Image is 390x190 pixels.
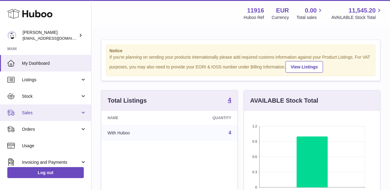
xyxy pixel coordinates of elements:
[276,6,289,15] strong: EUR
[285,61,323,73] a: View Listings
[101,125,173,141] td: With Huboo
[22,93,80,99] span: Stock
[23,36,90,41] span: [EMAIL_ADDRESS][DOMAIN_NAME]
[22,126,80,132] span: Orders
[305,6,317,15] span: 0.00
[252,140,257,143] text: 0.9
[255,185,257,189] text: 0
[247,6,264,15] strong: 11916
[109,48,372,54] strong: Notice
[296,15,324,20] span: Total sales
[250,97,318,105] h3: AVAILABLE Stock Total
[296,6,324,20] a: 0.00 Total sales
[252,124,257,128] text: 1.2
[252,170,257,174] text: 0.3
[109,54,372,73] div: If you're planning on sending your products internationally please add required customs informati...
[23,30,77,41] div: [PERSON_NAME]
[331,6,383,20] a: 11,545.20 AVAILABLE Stock Total
[108,97,147,105] h3: Total Listings
[228,97,231,103] strong: 4
[101,111,173,125] th: Name
[22,77,80,83] span: Listings
[7,31,16,40] img: info@bananaleafsupplements.com
[244,15,264,20] div: Huboo Ref
[7,167,84,178] a: Log out
[173,111,237,125] th: Quantity
[349,6,376,15] span: 11,545.20
[252,155,257,159] text: 0.6
[229,130,231,135] a: 4
[331,15,383,20] span: AVAILABLE Stock Total
[228,97,231,104] a: 4
[22,159,80,165] span: Invoicing and Payments
[272,15,289,20] div: Currency
[22,60,87,66] span: My Dashboard
[22,143,87,149] span: Usage
[22,110,80,116] span: Sales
